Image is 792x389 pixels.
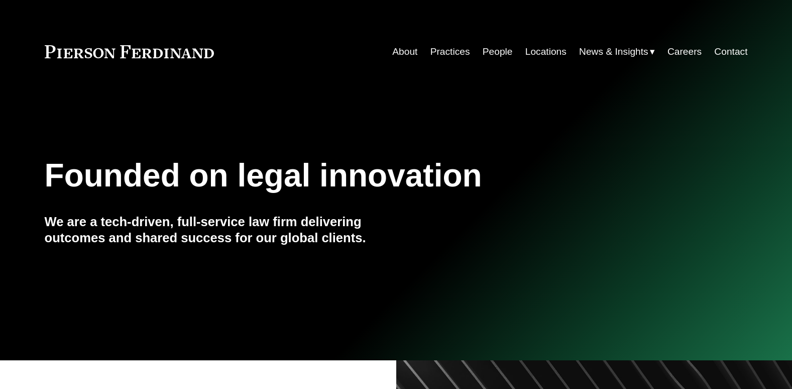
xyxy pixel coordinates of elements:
a: About [392,42,417,61]
a: folder dropdown [579,42,655,61]
a: Practices [430,42,470,61]
a: Contact [714,42,747,61]
h4: We are a tech-driven, full-service law firm delivering outcomes and shared success for our global... [45,214,396,246]
h1: Founded on legal innovation [45,157,631,194]
a: Locations [525,42,567,61]
a: People [483,42,513,61]
a: Careers [667,42,702,61]
span: News & Insights [579,43,648,61]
